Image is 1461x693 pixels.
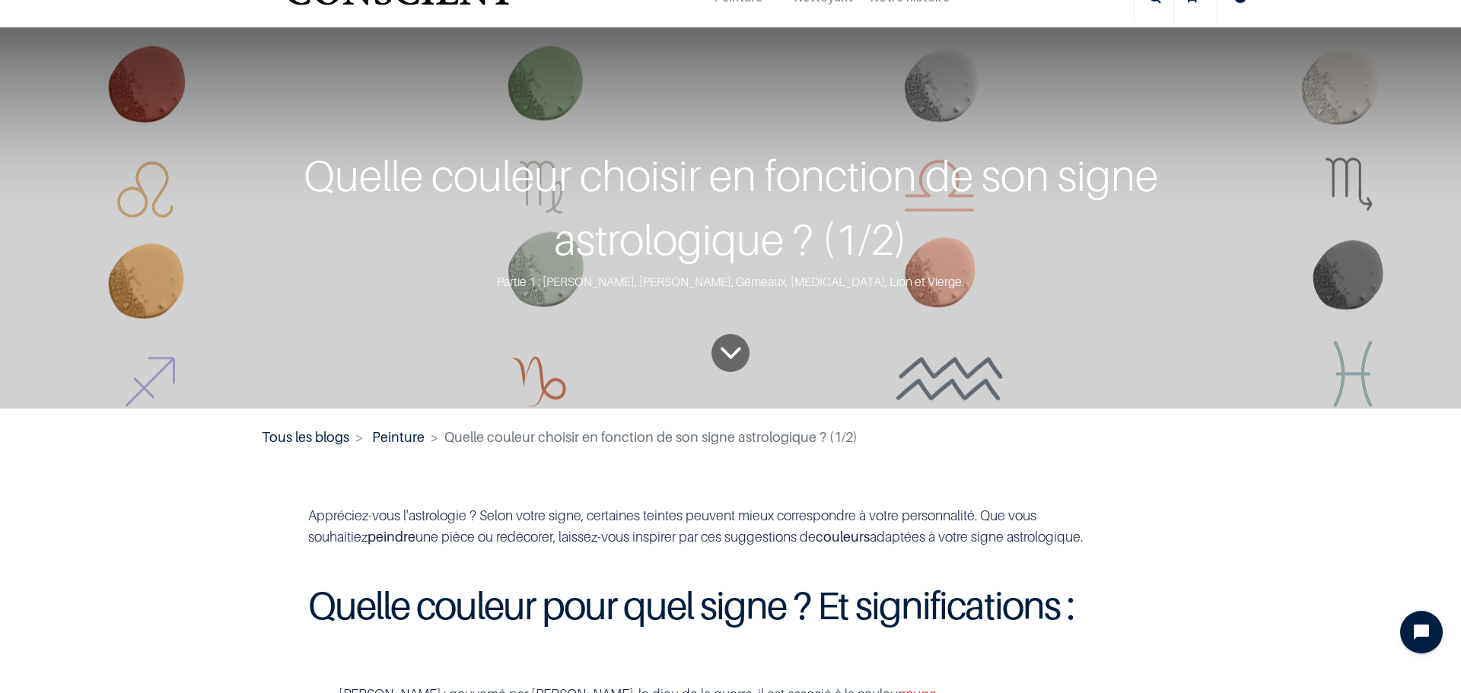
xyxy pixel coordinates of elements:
[262,429,349,445] a: Tous les blogs
[209,272,1252,292] div: Partie 1 : [PERSON_NAME], [PERSON_NAME], Gémeaux, [MEDICAL_DATA], Lion et Vierge.
[444,429,858,445] span: Quelle couleur choisir en fonction de son signe astrologique ? (1/2)
[719,322,743,384] i: To blog content
[368,529,415,545] b: peindre
[308,507,1083,545] font: Appréciez-vous l'astrologie ? Selon votre signe, certaines teintes peuvent mieux correspondre à v...
[262,427,1200,447] nav: fil d'Ariane
[209,144,1252,272] div: Quelle couleur choisir en fonction de son signe astrologique ? (1/2)
[711,334,750,372] a: To blog content
[372,429,425,445] a: Peinture
[308,584,1153,626] h1: Quelle couleur pour quel signe ? Et significations :
[816,529,870,545] b: couleurs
